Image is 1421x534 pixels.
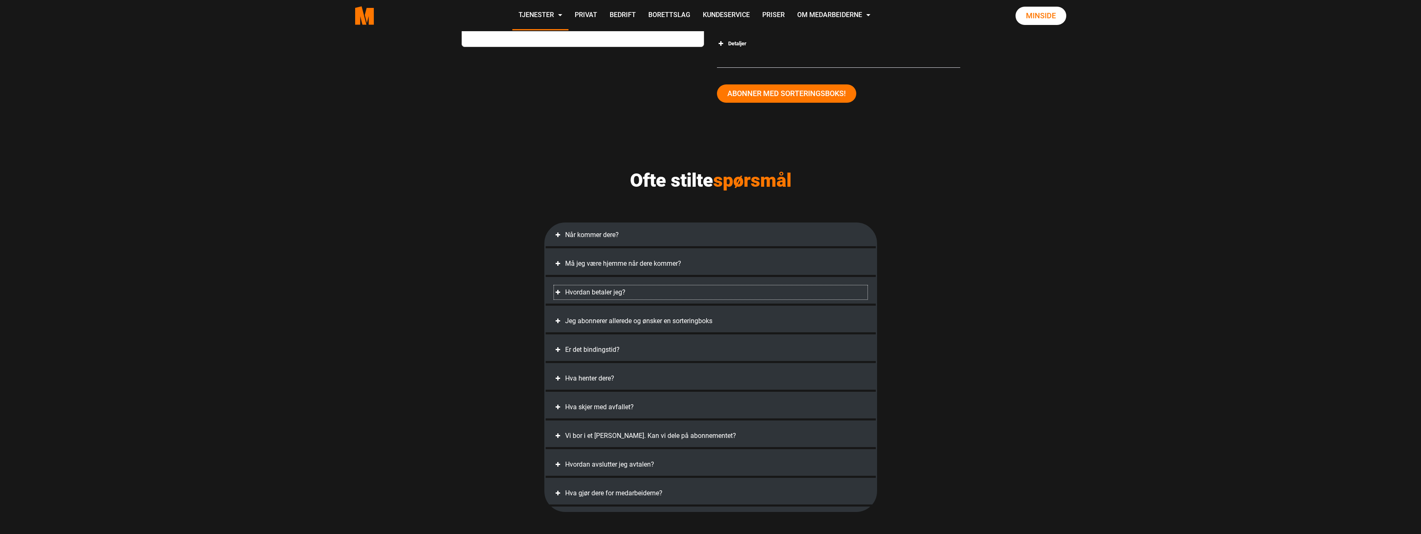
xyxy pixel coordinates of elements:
div: Jeg abonnerer allerede og ønsker en sorteringboks [554,314,867,328]
div: Hvordan betaler jeg? [554,285,867,299]
a: Bedrift [603,1,642,30]
a: Minside [1016,7,1066,25]
div: Er det bindingstid? [554,343,867,357]
a: Priser [756,1,791,30]
a: Privat [568,1,603,30]
a: Borettslag [642,1,697,30]
div: Må jeg være hjemme når dere kommer? [554,257,867,271]
div: Vi bor i et [PERSON_NAME]. Kan vi dele på abonnementet? [554,429,867,443]
div: Detaljer [717,37,960,51]
a: Om Medarbeiderne [791,1,877,30]
a: Tjenester [512,1,568,30]
div: Hva gjør dere for medarbeiderne? [554,486,867,500]
span: spørsmål [713,169,791,191]
div: Hvordan avslutter jeg avtalen? [554,457,867,472]
a: Abonner med sorteringsboks! [717,84,856,103]
div: Når kommer dere? [554,228,867,242]
div: Hva skjer med avfallet? [554,400,867,414]
a: Kundeservice [697,1,756,30]
div: Hva henter dere? [554,371,867,386]
h2: Ofte stilte [540,169,881,192]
